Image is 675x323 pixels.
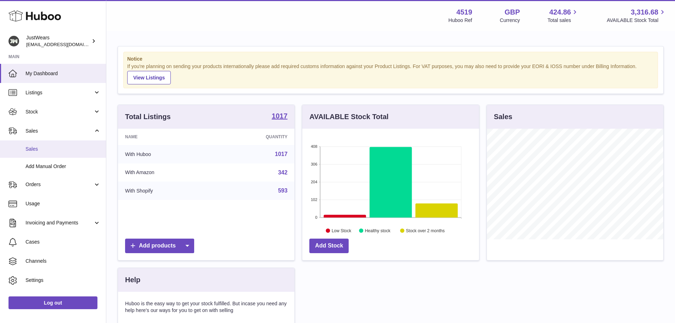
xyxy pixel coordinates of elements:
span: Total sales [547,17,579,24]
div: Huboo Ref [449,17,472,24]
a: 424.86 Total sales [547,7,579,24]
span: Add Manual Order [26,163,101,170]
a: Add Stock [309,239,349,253]
h3: Help [125,275,140,285]
span: Orders [26,181,93,188]
span: 3,316.68 [631,7,658,17]
text: 408 [311,144,317,149]
strong: Notice [127,56,654,62]
span: My Dashboard [26,70,101,77]
span: [EMAIL_ADDRESS][DOMAIN_NAME] [26,41,104,47]
strong: GBP [505,7,520,17]
div: JustWears [26,34,90,48]
a: 1017 [275,151,288,157]
strong: 4519 [456,7,472,17]
text: 0 [315,215,317,219]
a: View Listings [127,71,171,84]
text: 306 [311,162,317,166]
span: Channels [26,258,101,264]
a: 593 [278,188,288,194]
span: Usage [26,200,101,207]
strong: 1017 [272,112,288,119]
td: With Shopify [118,182,215,200]
div: If you're planning on sending your products internationally please add required customs informati... [127,63,654,84]
text: 204 [311,180,317,184]
text: 102 [311,197,317,202]
h3: Sales [494,112,512,122]
span: Invoicing and Payments [26,219,93,226]
span: AVAILABLE Stock Total [607,17,666,24]
span: Listings [26,89,93,96]
span: Settings [26,277,101,284]
p: Huboo is the easy way to get your stock fulfilled. But incase you need any help here's our ways f... [125,300,287,314]
a: 1017 [272,112,288,121]
text: Stock over 2 months [406,228,445,233]
text: Healthy stock [365,228,391,233]
a: Log out [9,296,97,309]
a: 3,316.68 AVAILABLE Stock Total [607,7,666,24]
h3: AVAILABLE Stock Total [309,112,388,122]
a: 342 [278,169,288,176]
td: With Amazon [118,163,215,182]
span: Cases [26,239,101,245]
span: 424.86 [549,7,571,17]
img: internalAdmin-4519@internal.huboo.com [9,36,19,46]
span: Sales [26,128,93,134]
th: Quantity [215,129,295,145]
th: Name [118,129,215,145]
a: Add products [125,239,194,253]
td: With Huboo [118,145,215,163]
span: Sales [26,146,101,152]
text: Low Stock [332,228,351,233]
h3: Total Listings [125,112,171,122]
span: Stock [26,108,93,115]
div: Currency [500,17,520,24]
